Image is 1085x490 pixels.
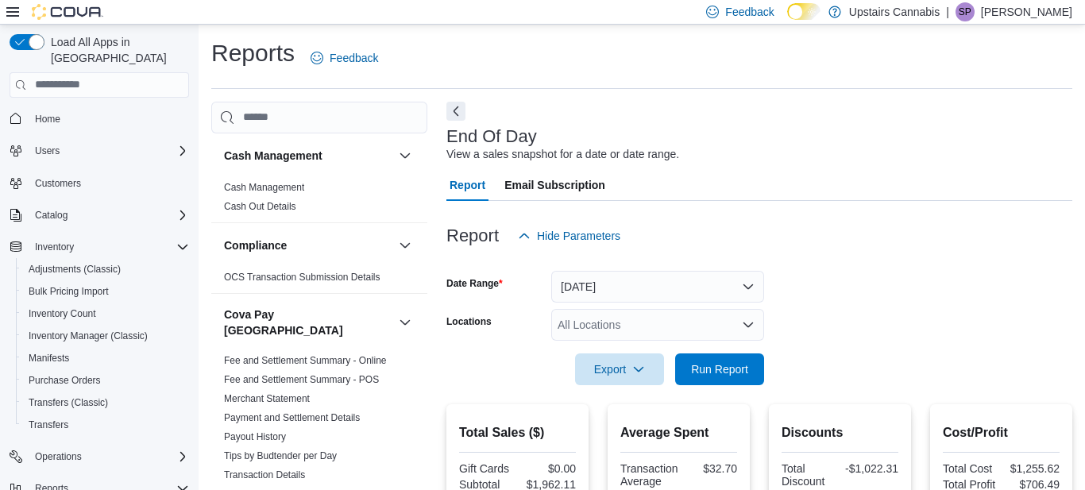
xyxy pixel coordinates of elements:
a: Purchase Orders [22,371,107,390]
div: $1,255.62 [1005,462,1060,475]
button: Catalog [3,204,195,226]
button: Inventory Count [16,303,195,325]
div: -$1,022.31 [844,462,899,475]
div: Total Cost [943,462,998,475]
span: SP [959,2,971,21]
button: Cova Pay [GEOGRAPHIC_DATA] [396,313,415,332]
a: Bulk Pricing Import [22,282,115,301]
button: Adjustments (Classic) [16,258,195,280]
div: View a sales snapshot for a date or date range. [446,146,679,163]
button: Run Report [675,353,764,385]
span: Feedback [725,4,774,20]
span: Inventory [29,237,189,257]
div: Cash Management [211,178,427,222]
button: Inventory Manager (Classic) [16,325,195,347]
h3: Cash Management [224,148,322,164]
span: Operations [35,450,82,463]
button: Transfers [16,414,195,436]
div: Total Discount [782,462,837,488]
button: Bulk Pricing Import [16,280,195,303]
span: Bulk Pricing Import [22,282,189,301]
span: Transfers [29,419,68,431]
img: Cova [32,4,103,20]
button: Open list of options [742,318,755,331]
span: Tips by Budtender per Day [224,449,337,462]
button: Compliance [396,236,415,255]
h2: Cost/Profit [943,423,1060,442]
button: Catalog [29,206,74,225]
a: Cash Management [224,182,304,193]
a: Manifests [22,349,75,368]
button: Purchase Orders [16,369,195,392]
span: Purchase Orders [29,374,101,387]
button: Transfers (Classic) [16,392,195,414]
button: Operations [3,446,195,468]
span: Manifests [29,352,69,365]
button: Cash Management [396,146,415,165]
a: Feedback [304,42,384,74]
span: Catalog [35,209,68,222]
span: Manifests [22,349,189,368]
div: Sean Paradis [956,2,975,21]
span: Inventory Count [22,304,189,323]
span: Inventory Manager (Classic) [29,330,148,342]
span: Purchase Orders [22,371,189,390]
button: Home [3,107,195,130]
span: Adjustments (Classic) [22,260,189,279]
span: Report [450,169,485,201]
span: Bulk Pricing Import [29,285,109,298]
a: OCS Transaction Submission Details [224,272,380,283]
span: Feedback [330,50,378,66]
a: Transaction Details [224,469,305,480]
button: Users [29,141,66,160]
span: Email Subscription [504,169,605,201]
a: Adjustments (Classic) [22,260,127,279]
span: Home [35,113,60,125]
span: Run Report [691,361,748,377]
h3: Report [446,226,499,245]
a: Home [29,110,67,129]
span: Load All Apps in [GEOGRAPHIC_DATA] [44,34,189,66]
h3: Compliance [224,237,287,253]
input: Dark Mode [787,3,821,20]
div: Transaction Average [620,462,678,488]
span: Fee and Settlement Summary - POS [224,373,379,386]
span: Catalog [29,206,189,225]
span: Customers [35,177,81,190]
button: Users [3,140,195,162]
a: Payment and Settlement Details [224,412,360,423]
span: Inventory Manager (Classic) [22,326,189,345]
div: Gift Cards [459,462,515,475]
span: Dark Mode [787,20,788,21]
button: Next [446,102,465,121]
button: Hide Parameters [512,220,627,252]
span: Fee and Settlement Summary - Online [224,354,387,367]
span: Inventory Count [29,307,96,320]
h2: Discounts [782,423,898,442]
button: Inventory [3,236,195,258]
button: Cova Pay [GEOGRAPHIC_DATA] [224,307,392,338]
a: Customers [29,174,87,193]
span: OCS Transaction Submission Details [224,271,380,284]
a: Fee and Settlement Summary - POS [224,374,379,385]
p: [PERSON_NAME] [981,2,1072,21]
a: Transfers [22,415,75,434]
button: Customers [3,172,195,195]
h2: Average Spent [620,423,737,442]
span: Inventory [35,241,74,253]
button: Cash Management [224,148,392,164]
a: Inventory Count [22,304,102,323]
h1: Reports [211,37,295,69]
a: Transfers (Classic) [22,393,114,412]
h2: Total Sales ($) [459,423,576,442]
button: [DATE] [551,271,764,303]
span: Hide Parameters [537,228,620,244]
span: Merchant Statement [224,392,310,405]
span: Adjustments (Classic) [29,263,121,276]
a: Merchant Statement [224,393,310,404]
button: Operations [29,447,88,466]
label: Locations [446,315,492,328]
a: Fee and Settlement Summary - Online [224,355,387,366]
